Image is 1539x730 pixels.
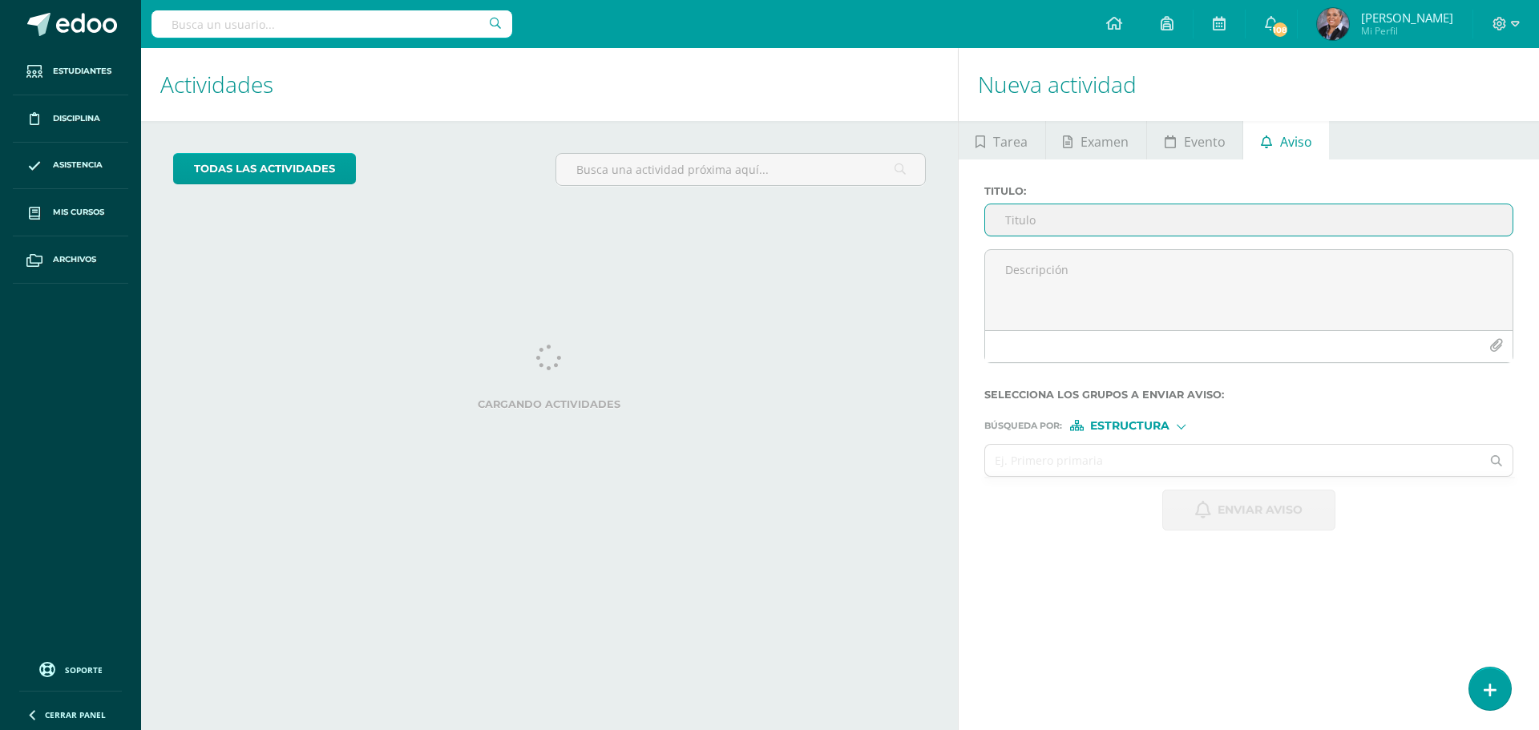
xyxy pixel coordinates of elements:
label: Selecciona los grupos a enviar aviso : [984,389,1513,401]
span: 108 [1271,21,1289,38]
span: Mis cursos [53,206,104,219]
a: Archivos [13,236,128,284]
span: Estructura [1090,421,1169,430]
img: 7f0a1b19c3ee77ae0c5d23881bd2b77a.png [1317,8,1349,40]
span: Archivos [53,253,96,266]
input: Ej. Primero primaria [985,445,1481,476]
label: Titulo : [984,185,1513,197]
input: Busca un usuario... [151,10,512,38]
h1: Nueva actividad [978,48,1520,121]
a: Asistencia [13,143,128,190]
span: Estudiantes [53,65,111,78]
a: Evento [1147,121,1242,159]
h1: Actividades [160,48,939,121]
a: Disciplina [13,95,128,143]
span: Evento [1184,123,1226,161]
span: [PERSON_NAME] [1361,10,1453,26]
a: Tarea [959,121,1045,159]
a: Mis cursos [13,189,128,236]
span: Mi Perfil [1361,24,1453,38]
span: Enviar aviso [1218,490,1303,530]
div: [object Object] [1070,420,1190,431]
button: Enviar aviso [1162,490,1335,530]
span: Búsqueda por : [984,421,1062,430]
span: Asistencia [53,159,103,171]
a: Aviso [1243,121,1329,159]
span: Tarea [993,123,1028,161]
a: Estudiantes [13,48,128,95]
input: Titulo [985,204,1513,236]
a: todas las Actividades [173,153,356,184]
span: Disciplina [53,112,100,125]
span: Soporte [65,664,103,676]
input: Busca una actividad próxima aquí... [556,154,924,185]
a: Soporte [19,658,122,680]
label: Cargando actividades [173,398,926,410]
a: Examen [1046,121,1146,159]
span: Aviso [1280,123,1312,161]
span: Cerrar panel [45,709,106,720]
span: Examen [1081,123,1129,161]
